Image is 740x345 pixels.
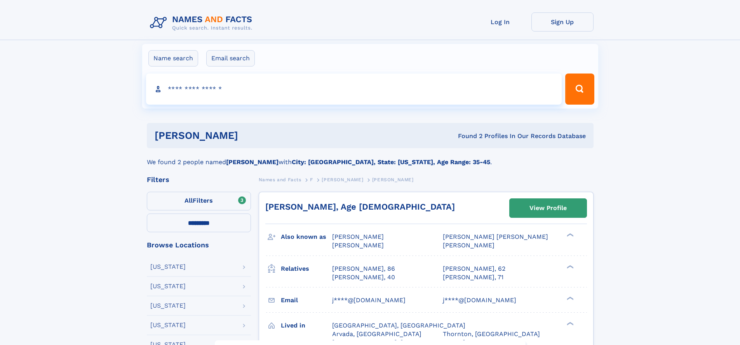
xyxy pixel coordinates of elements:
[565,321,574,326] div: ❯
[332,233,384,240] span: [PERSON_NAME]
[147,192,251,210] label: Filters
[281,294,332,307] h3: Email
[150,303,186,309] div: [US_STATE]
[332,264,395,273] a: [PERSON_NAME], 86
[322,175,363,184] a: [PERSON_NAME]
[443,273,503,282] a: [PERSON_NAME], 71
[281,262,332,275] h3: Relatives
[292,158,490,166] b: City: [GEOGRAPHIC_DATA], State: [US_STATE], Age Range: 35-45
[332,242,384,249] span: [PERSON_NAME]
[443,233,548,240] span: [PERSON_NAME] [PERSON_NAME]
[281,230,332,243] h3: Also known as
[147,242,251,249] div: Browse Locations
[372,177,414,182] span: [PERSON_NAME]
[206,50,255,67] label: Email search
[565,74,594,105] button: Search Button
[348,132,586,140] div: Found 2 Profiles In Our Records Database
[310,177,313,182] span: F
[565,296,574,301] div: ❯
[529,199,567,217] div: View Profile
[226,158,279,166] b: [PERSON_NAME]
[443,242,494,249] span: [PERSON_NAME]
[469,12,531,32] a: Log In
[510,199,587,217] a: View Profile
[310,175,313,184] a: F
[185,197,193,204] span: All
[332,322,465,329] span: [GEOGRAPHIC_DATA], [GEOGRAPHIC_DATA]
[265,202,455,212] a: [PERSON_NAME], Age [DEMOGRAPHIC_DATA]
[259,175,301,184] a: Names and Facts
[150,264,186,270] div: [US_STATE]
[150,322,186,328] div: [US_STATE]
[148,50,198,67] label: Name search
[565,264,574,269] div: ❯
[150,283,186,289] div: [US_STATE]
[332,273,395,282] a: [PERSON_NAME], 40
[147,176,251,183] div: Filters
[146,74,562,105] input: search input
[531,12,594,32] a: Sign Up
[155,131,348,140] h1: [PERSON_NAME]
[443,330,540,338] span: Thornton, [GEOGRAPHIC_DATA]
[443,264,505,273] a: [PERSON_NAME], 62
[281,319,332,332] h3: Lived in
[322,177,363,182] span: [PERSON_NAME]
[565,233,574,238] div: ❯
[147,12,259,33] img: Logo Names and Facts
[332,330,421,338] span: Arvada, [GEOGRAPHIC_DATA]
[147,148,594,167] div: We found 2 people named with .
